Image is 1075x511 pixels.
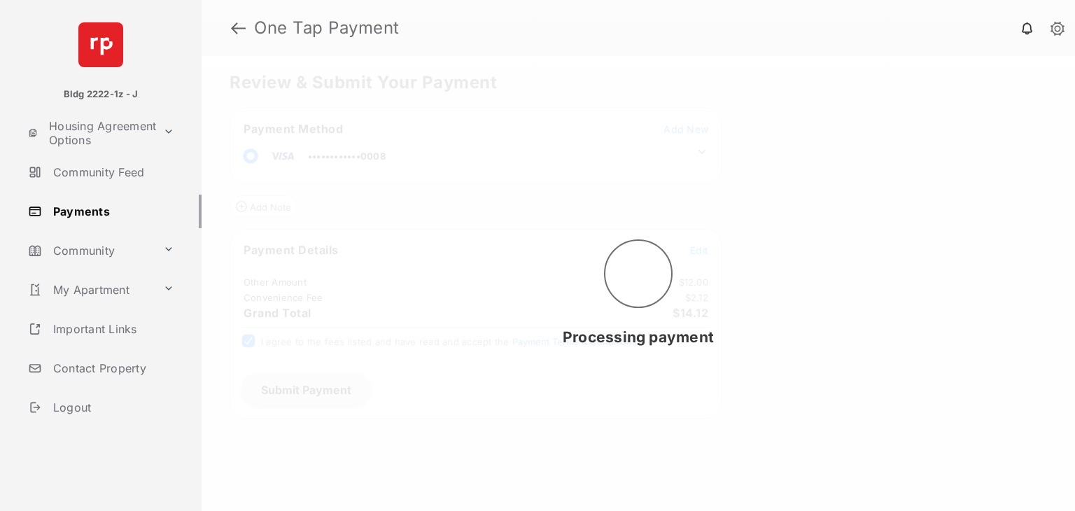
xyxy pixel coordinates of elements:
[78,22,123,67] img: svg+xml;base64,PHN2ZyB4bWxucz0iaHR0cDovL3d3dy53My5vcmcvMjAwMC9zdmciIHdpZHRoPSI2NCIgaGVpZ2h0PSI2NC...
[22,273,157,307] a: My Apartment
[22,116,157,150] a: Housing Agreement Options
[22,195,202,228] a: Payments
[563,328,714,346] span: Processing payment
[22,391,202,424] a: Logout
[22,312,180,346] a: Important Links
[22,351,202,385] a: Contact Property
[22,155,202,189] a: Community Feed
[64,87,139,101] p: Bldg 2222-1z - J
[22,234,157,267] a: Community
[254,20,400,36] strong: One Tap Payment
